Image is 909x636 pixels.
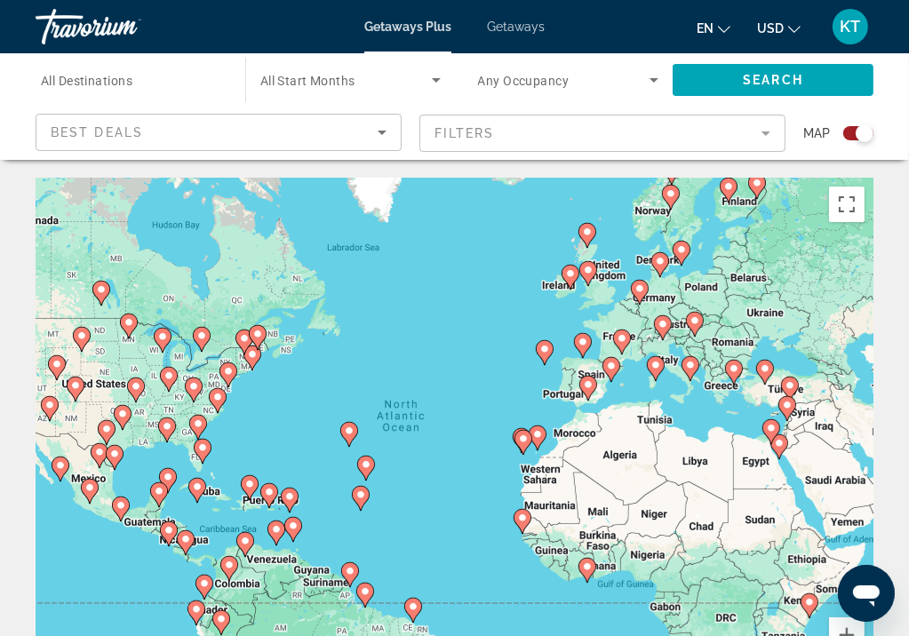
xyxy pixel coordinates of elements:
iframe: Button to launch messaging window [838,565,895,622]
a: Getaways [487,20,545,34]
span: Any Occupancy [478,74,570,88]
button: Change language [697,15,730,41]
span: KT [841,18,861,36]
button: Change currency [757,15,801,41]
button: User Menu [827,8,873,45]
span: USD [757,21,784,36]
a: Travorium [36,4,213,50]
span: Search [743,73,803,87]
a: Getaways Plus [364,20,451,34]
button: Filter [419,114,785,153]
span: Best Deals [51,125,143,139]
span: All Start Months [260,74,355,88]
mat-select: Sort by [51,122,387,143]
span: en [697,21,714,36]
button: Toggle fullscreen view [829,187,865,222]
span: Map [803,121,830,146]
span: All Destinations [41,74,132,88]
button: Search [673,64,873,96]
